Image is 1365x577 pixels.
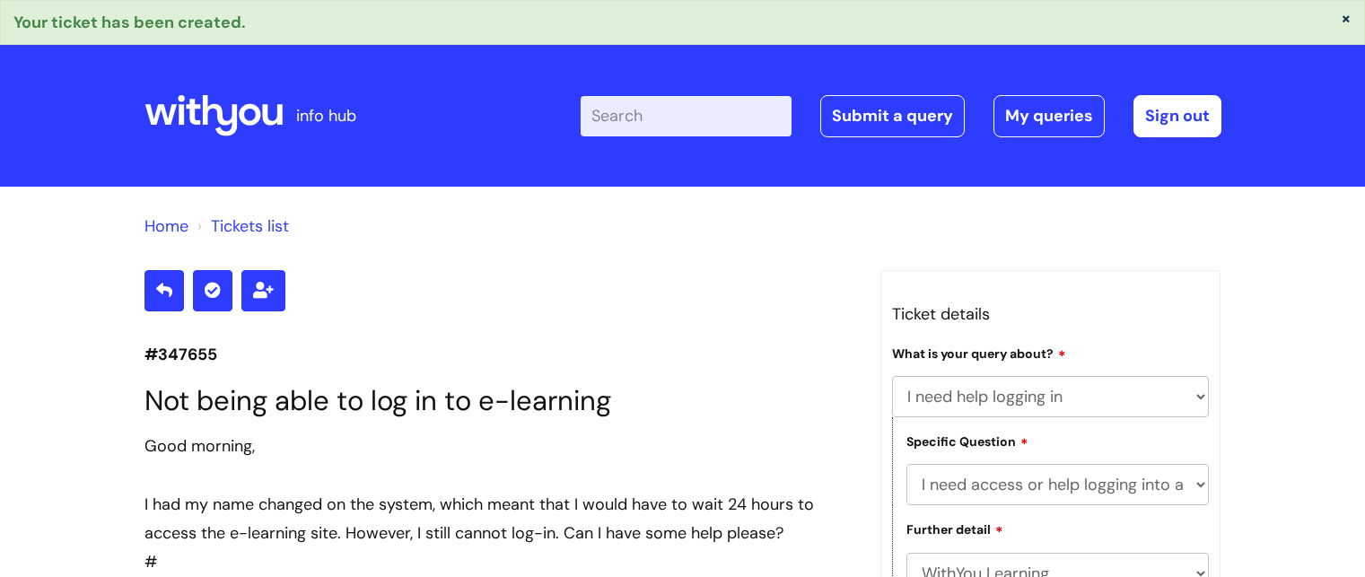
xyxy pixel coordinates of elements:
p: #347655 [144,340,853,369]
a: Sign out [1133,95,1221,136]
div: | - [581,95,1221,136]
h1: Not being able to log in to e-learning [144,384,853,417]
h3: Ticket details [892,300,1210,328]
li: Tickets list [193,212,289,240]
input: Search [581,96,792,136]
a: My queries [993,95,1105,136]
p: info hub [296,101,356,130]
label: What is your query about? [892,344,1066,362]
a: Home [144,215,188,237]
div: I had my name changed on the system, which meant that I would have to wait 24 hours to access the... [144,490,853,548]
label: Specific Question [906,432,1028,450]
a: Tickets list [211,215,289,237]
div: # [144,432,853,577]
a: Submit a query [820,95,965,136]
button: × [1341,10,1352,26]
li: Solution home [144,212,188,240]
div: Good morning, [144,432,853,460]
label: Further detail [906,520,1003,538]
